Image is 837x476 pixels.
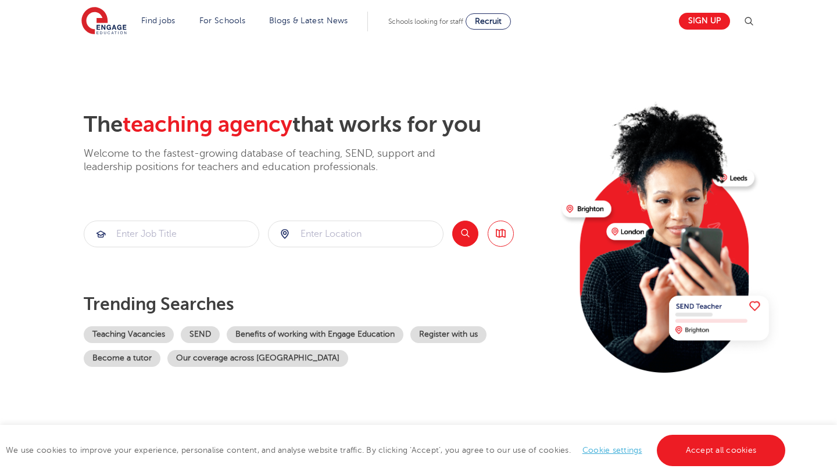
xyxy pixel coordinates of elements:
a: SEND [181,326,220,343]
a: Benefits of working with Engage Education [227,326,403,343]
a: Blogs & Latest News [269,16,348,25]
p: Welcome to the fastest-growing database of teaching, SEND, support and leadership positions for t... [84,147,467,174]
span: We use cookies to improve your experience, personalise content, and analyse website traffic. By c... [6,446,788,455]
a: Recruit [466,13,511,30]
span: Schools looking for staff [388,17,463,26]
a: Sign up [679,13,730,30]
a: Accept all cookies [657,435,786,466]
a: Find jobs [141,16,176,25]
h2: The that works for you [84,111,553,138]
p: Trending searches [84,294,553,315]
a: Become a tutor [84,350,160,367]
a: For Schools [199,16,245,25]
a: Teaching Vacancies [84,326,174,343]
span: teaching agency [123,112,292,137]
span: Recruit [475,17,502,26]
button: Search [452,221,478,247]
input: Submit [269,221,443,247]
img: Engage Education [81,7,127,36]
a: Cookie settings [582,446,642,455]
a: Register with us [410,326,487,343]
input: Submit [84,221,259,247]
a: Our coverage across [GEOGRAPHIC_DATA] [167,350,348,367]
